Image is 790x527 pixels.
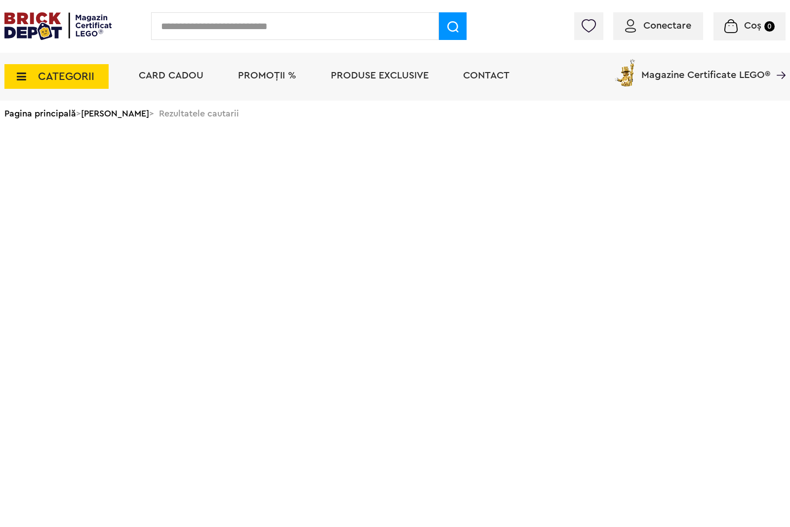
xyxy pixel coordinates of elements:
a: PROMOȚII % [238,71,296,80]
span: Conectare [643,21,691,31]
a: [PERSON_NAME] [81,109,149,118]
small: 0 [764,21,775,32]
div: > > Rezultatele cautarii [4,101,786,126]
a: Contact [463,71,510,80]
a: Pagina principală [4,109,76,118]
span: CATEGORII [38,71,94,82]
span: Coș [744,21,761,31]
a: Magazine Certificate LEGO® [770,57,786,67]
a: Card Cadou [139,71,203,80]
a: Produse exclusive [331,71,429,80]
span: Magazine Certificate LEGO® [641,57,770,80]
a: Conectare [625,21,691,31]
